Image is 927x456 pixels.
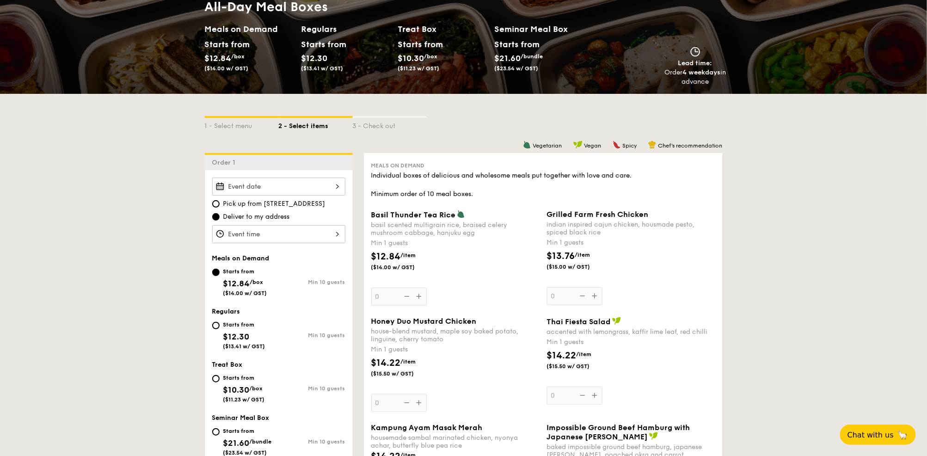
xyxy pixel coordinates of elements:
[353,118,427,131] div: 3 - Check out
[577,351,592,357] span: /item
[648,141,657,149] img: icon-chef-hat.a58ddaea.svg
[398,53,424,63] span: $10.30
[279,438,345,445] div: Min 10 guests
[212,225,345,243] input: Event time
[223,290,267,296] span: ($14.00 w/ GST)
[521,53,543,60] span: /bundle
[495,37,540,51] div: Starts from
[371,162,425,169] span: Meals on Demand
[205,118,279,131] div: 1 - Select menu
[212,428,220,436] input: Starts from$21.60/bundle($23.54 w/ GST)Min 10 guests
[212,213,220,221] input: Deliver to my address
[658,142,723,149] span: Chef's recommendation
[401,358,416,365] span: /item
[612,317,621,325] img: icon-vegan.f8ff3823.svg
[223,385,250,395] span: $10.30
[223,438,250,448] span: $21.60
[212,178,345,196] input: Event date
[212,254,270,262] span: Meals on Demand
[279,385,345,392] div: Min 10 guests
[613,141,621,149] img: icon-spicy.37a8142b.svg
[897,430,909,440] span: 🦙
[424,53,438,60] span: /box
[250,385,263,392] span: /box
[223,278,250,289] span: $12.84
[250,279,264,285] span: /box
[371,327,540,343] div: house-blend mustard, maple soy baked potato, linguine, cherry tomato
[301,23,391,36] h2: Regulars
[688,47,702,57] img: icon-clock.2db775ea.svg
[279,332,345,339] div: Min 10 guests
[223,212,290,222] span: Deliver to my address
[847,431,894,439] span: Chat with us
[301,65,344,72] span: ($13.41 w/ GST)
[584,142,602,149] span: Vegan
[547,338,715,347] div: Min 1 guests
[575,252,590,258] span: /item
[547,221,715,236] div: indian inspired cajun chicken, housmade pesto, spiced black rice
[205,53,232,63] span: $12.84
[223,332,250,342] span: $12.30
[495,53,521,63] span: $21.60
[371,345,540,354] div: Min 1 guests
[547,423,690,441] span: Impossible Ground Beef Hamburg with Japanese [PERSON_NAME]
[457,210,465,218] img: icon-vegetarian.fe4039eb.svg
[371,210,456,219] span: Basil Thunder Tea Rice
[212,375,220,382] input: Starts from$10.30/box($11.23 w/ GST)Min 10 guests
[664,68,726,86] div: Order in advance
[371,251,401,262] span: $12.84
[223,321,265,328] div: Starts from
[205,23,294,36] h2: Meals on Demand
[523,141,531,149] img: icon-vegetarian.fe4039eb.svg
[371,370,434,377] span: ($15.50 w/ GST)
[495,65,539,72] span: ($23.54 w/ GST)
[223,268,267,275] div: Starts from
[371,357,401,369] span: $14.22
[678,59,712,67] span: Lead time:
[547,328,715,336] div: accented with lemongrass, kaffir lime leaf, red chilli
[301,53,328,63] span: $12.30
[547,238,715,247] div: Min 1 guests
[495,23,591,36] h2: Seminar Meal Box
[371,434,540,450] div: housemade sambal marinated chicken, nyonya achar, butterfly blue pea rice
[371,171,715,199] div: Individual boxes of delicious and wholesome meals put together with love and care. Minimum order ...
[223,450,267,456] span: ($23.54 w/ GST)
[547,363,610,370] span: ($15.50 w/ GST)
[212,322,220,329] input: Starts from$12.30($13.41 w/ GST)Min 10 guests
[398,23,487,36] h2: Treat Box
[401,252,416,259] span: /item
[840,425,916,445] button: Chat with us🦙
[212,159,239,166] span: Order 1
[398,65,440,72] span: ($11.23 w/ GST)
[205,37,246,51] div: Starts from
[371,264,434,271] span: ($14.00 w/ GST)
[547,251,575,262] span: $13.76
[212,308,240,315] span: Regulars
[279,118,353,131] div: 2 - Select items
[223,427,272,435] div: Starts from
[371,423,483,432] span: Kampung Ayam Masak Merah
[682,68,720,76] strong: 4 weekdays
[223,396,265,403] span: ($11.23 w/ GST)
[232,53,245,60] span: /box
[212,414,270,422] span: Seminar Meal Box
[371,317,477,326] span: Honey Duo Mustard Chicken
[573,141,583,149] img: icon-vegan.f8ff3823.svg
[223,343,265,350] span: ($13.41 w/ GST)
[623,142,637,149] span: Spicy
[371,221,540,237] div: basil scented multigrain rice, braised celery mushroom cabbage, hanjuku egg
[547,210,649,219] span: Grilled Farm Fresh Chicken
[398,37,439,51] div: Starts from
[371,239,540,248] div: Min 1 guests
[223,374,265,382] div: Starts from
[533,142,562,149] span: Vegetarian
[212,200,220,208] input: Pick up from [STREET_ADDRESS]
[212,361,243,369] span: Treat Box
[212,269,220,276] input: Starts from$12.84/box($14.00 w/ GST)Min 10 guests
[547,350,577,361] span: $14.22
[223,199,325,209] span: Pick up from [STREET_ADDRESS]
[547,317,611,326] span: Thai Fiesta Salad
[250,438,272,445] span: /bundle
[649,432,658,440] img: icon-vegan.f8ff3823.svg
[301,37,343,51] div: Starts from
